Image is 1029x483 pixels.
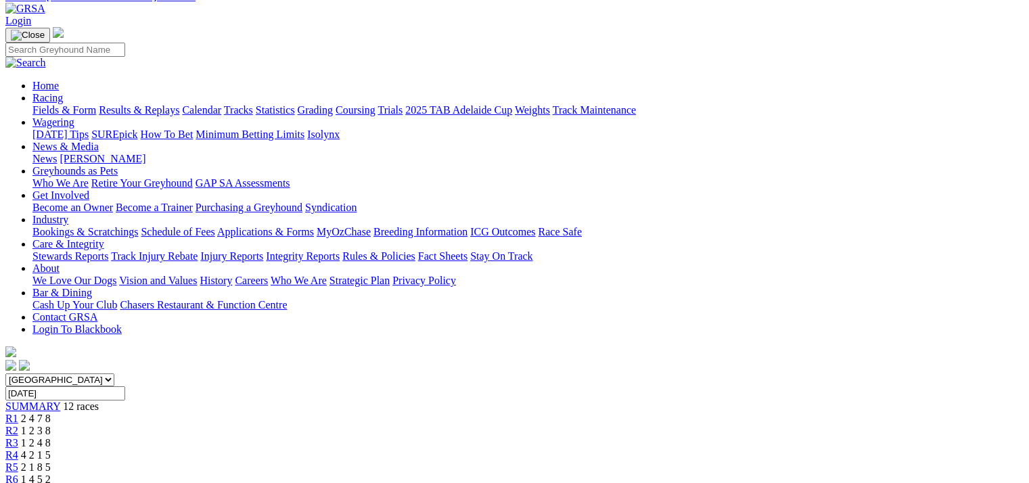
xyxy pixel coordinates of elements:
a: Home [32,80,59,91]
a: Fact Sheets [418,250,467,262]
img: Search [5,57,46,69]
a: Become a Trainer [116,202,193,213]
a: Contact GRSA [32,311,97,323]
a: Fields & Form [32,104,96,116]
a: Login To Blackbook [32,323,122,335]
a: Chasers Restaurant & Function Centre [120,299,287,310]
a: GAP SA Assessments [196,177,290,189]
a: Racing [32,92,63,103]
a: Schedule of Fees [141,226,214,237]
a: About [32,262,60,274]
a: Trials [378,104,403,116]
span: 2 4 7 8 [21,413,51,424]
a: R4 [5,449,18,461]
a: [PERSON_NAME] [60,153,145,164]
a: Become an Owner [32,202,113,213]
a: Results & Replays [99,104,179,116]
div: Care & Integrity [32,250,1024,262]
div: Greyhounds as Pets [32,177,1024,189]
a: Calendar [182,104,221,116]
a: Rules & Policies [342,250,415,262]
a: Privacy Policy [392,275,456,286]
a: R3 [5,437,18,448]
a: Get Involved [32,189,89,201]
a: Purchasing a Greyhound [196,202,302,213]
a: Weights [515,104,550,116]
input: Search [5,43,125,57]
a: 2025 TAB Adelaide Cup [405,104,512,116]
a: How To Bet [141,129,193,140]
a: Greyhounds as Pets [32,165,118,177]
a: Care & Integrity [32,238,104,250]
a: Injury Reports [200,250,263,262]
img: logo-grsa-white.png [53,27,64,38]
a: Breeding Information [373,226,467,237]
a: Stewards Reports [32,250,108,262]
a: News & Media [32,141,99,152]
span: 12 races [63,400,99,412]
div: Bar & Dining [32,299,1024,311]
a: News [32,153,57,164]
a: ICG Outcomes [470,226,535,237]
a: We Love Our Dogs [32,275,116,286]
a: Tracks [224,104,253,116]
a: Grading [298,104,333,116]
a: Cash Up Your Club [32,299,117,310]
a: Who We Are [271,275,327,286]
a: Bar & Dining [32,287,92,298]
a: SUREpick [91,129,137,140]
a: Login [5,15,31,26]
a: Minimum Betting Limits [196,129,304,140]
a: Vision and Values [119,275,197,286]
a: Track Maintenance [553,104,636,116]
a: Bookings & Scratchings [32,226,138,237]
span: 1 2 4 8 [21,437,51,448]
img: facebook.svg [5,360,16,371]
a: Race Safe [538,226,581,237]
span: 4 2 1 5 [21,449,51,461]
div: About [32,275,1024,287]
a: Applications & Forms [217,226,314,237]
div: Racing [32,104,1024,116]
a: Strategic Plan [329,275,390,286]
a: MyOzChase [317,226,371,237]
img: twitter.svg [19,360,30,371]
a: Syndication [305,202,357,213]
a: Stay On Track [470,250,532,262]
button: Toggle navigation [5,28,50,43]
div: Get Involved [32,202,1024,214]
span: 1 2 3 8 [21,425,51,436]
div: Industry [32,226,1024,238]
a: Wagering [32,116,74,128]
a: Statistics [256,104,295,116]
a: Coursing [336,104,375,116]
div: News & Media [32,153,1024,165]
div: Wagering [32,129,1024,141]
a: Retire Your Greyhound [91,177,193,189]
a: R1 [5,413,18,424]
a: Industry [32,214,68,225]
a: R2 [5,425,18,436]
span: 2 1 8 5 [21,461,51,473]
a: Track Injury Rebate [111,250,198,262]
a: R5 [5,461,18,473]
img: GRSA [5,3,45,15]
a: Careers [235,275,268,286]
a: Integrity Reports [266,250,340,262]
a: History [200,275,232,286]
a: Isolynx [307,129,340,140]
a: SUMMARY [5,400,60,412]
input: Select date [5,386,125,400]
img: logo-grsa-white.png [5,346,16,357]
a: Who We Are [32,177,89,189]
img: Close [11,30,45,41]
a: [DATE] Tips [32,129,89,140]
